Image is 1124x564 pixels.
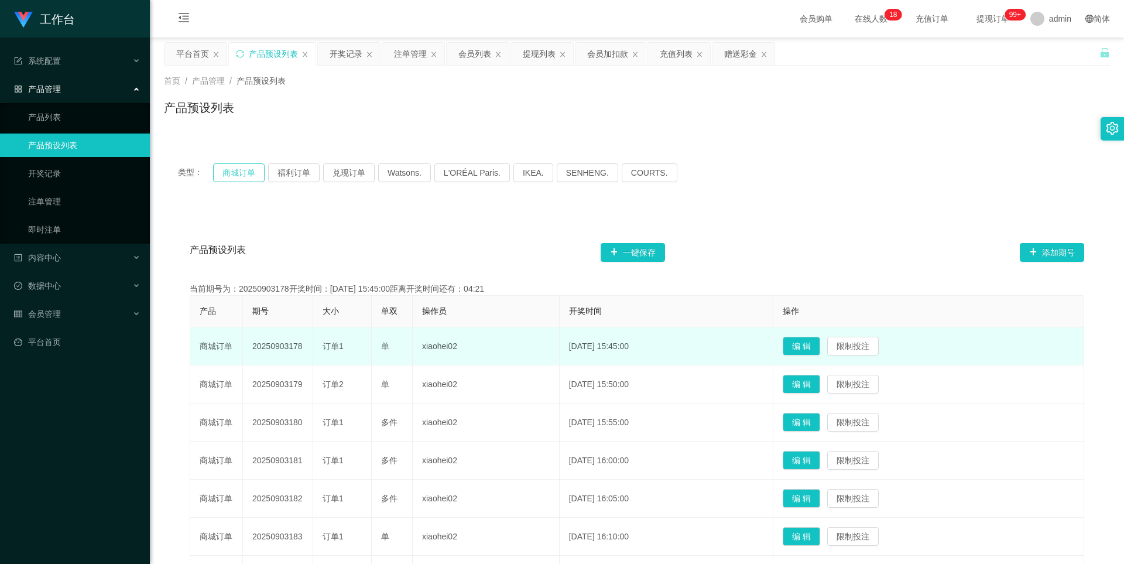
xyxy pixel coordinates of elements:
[560,327,773,365] td: [DATE] 15:45:00
[587,43,628,65] div: 会员加扣款
[323,456,344,465] span: 订单1
[268,163,320,182] button: 福利订单
[1020,243,1084,262] button: 图标: plus添加期号
[28,190,140,213] a: 注单管理
[413,404,560,442] td: xiaohei02
[237,76,286,86] span: 产品预设列表
[190,442,243,480] td: 商城订单
[243,480,313,518] td: 20250903182
[323,494,344,503] span: 订单1
[164,76,180,86] span: 首页
[827,451,879,470] button: 限制投注
[236,50,244,58] i: 图标: sync
[910,15,954,23] span: 充值订单
[622,163,677,182] button: COURTS.
[366,51,373,58] i: 图标: close
[827,375,879,394] button: 限制投注
[849,15,893,23] span: 在线人数
[381,341,389,351] span: 单
[783,527,820,546] button: 编 辑
[430,51,437,58] i: 图标: close
[458,43,491,65] div: 会员列表
[243,518,313,556] td: 20250903183
[783,451,820,470] button: 编 辑
[14,56,61,66] span: 系统配置
[827,337,879,356] button: 限制投注
[783,489,820,508] button: 编 辑
[323,306,339,316] span: 大小
[14,282,22,290] i: 图标: check-circle-o
[569,306,602,316] span: 开奖时间
[632,51,639,58] i: 图标: close
[323,380,344,389] span: 订单2
[28,134,140,157] a: 产品预设列表
[378,163,431,182] button: Watsons.
[893,9,897,20] p: 8
[394,43,427,65] div: 注单管理
[381,380,389,389] span: 单
[513,163,553,182] button: IKEA.
[495,51,502,58] i: 图标: close
[783,413,820,432] button: 编 辑
[381,306,397,316] span: 单双
[14,14,75,23] a: 工作台
[523,43,556,65] div: 提现列表
[413,365,560,404] td: xiaohei02
[14,330,140,354] a: 图标: dashboard平台首页
[28,162,140,185] a: 开奖记录
[192,76,225,86] span: 产品管理
[971,15,1015,23] span: 提现订单
[323,532,344,541] span: 订单1
[14,254,22,262] i: 图标: profile
[14,57,22,65] i: 图标: form
[560,480,773,518] td: [DATE] 16:05:00
[827,413,879,432] button: 限制投注
[28,105,140,129] a: 产品列表
[323,341,344,351] span: 订单1
[323,418,344,427] span: 订单1
[178,163,213,182] span: 类型：
[783,337,820,356] button: 编 辑
[190,404,243,442] td: 商城订单
[889,9,893,20] p: 1
[422,306,447,316] span: 操作员
[176,43,209,65] div: 平台首页
[1106,122,1119,135] i: 图标: setting
[190,243,246,262] span: 产品预设列表
[1005,9,1026,20] sup: 1062
[14,281,61,290] span: 数据中心
[243,327,313,365] td: 20250903178
[243,404,313,442] td: 20250903180
[560,518,773,556] td: [DATE] 16:10:00
[760,51,767,58] i: 图标: close
[413,442,560,480] td: xiaohei02
[330,43,362,65] div: 开奖记录
[413,327,560,365] td: xiaohei02
[14,310,22,318] i: 图标: table
[381,456,397,465] span: 多件
[190,480,243,518] td: 商城订单
[229,76,232,86] span: /
[164,99,234,117] h1: 产品预设列表
[413,518,560,556] td: xiaohei02
[252,306,269,316] span: 期号
[14,12,33,28] img: logo.9652507e.png
[14,309,61,319] span: 会员管理
[381,532,389,541] span: 单
[885,9,902,20] sup: 18
[601,243,665,262] button: 图标: plus一键保存
[190,283,1084,295] div: 当前期号为：20250903178开奖时间：[DATE] 15:45:00距离开奖时间还有：04:21
[434,163,510,182] button: L'ORÉAL Paris.
[200,306,216,316] span: 产品
[827,489,879,508] button: 限制投注
[696,51,703,58] i: 图标: close
[381,418,397,427] span: 多件
[560,365,773,404] td: [DATE] 15:50:00
[249,43,298,65] div: 产品预设列表
[213,51,220,58] i: 图标: close
[560,404,773,442] td: [DATE] 15:55:00
[783,306,799,316] span: 操作
[190,327,243,365] td: 商城订单
[323,163,375,182] button: 兑现订单
[660,43,693,65] div: 充值列表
